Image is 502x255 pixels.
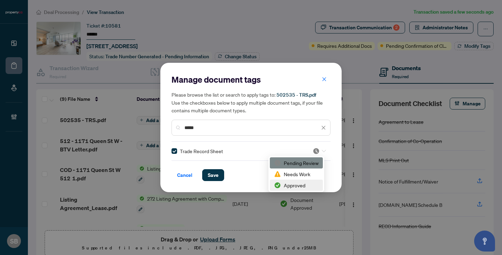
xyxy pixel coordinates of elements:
[274,181,319,189] div: Approved
[274,159,319,167] div: Pending Review
[274,171,281,178] img: status
[274,159,281,166] img: status
[322,77,327,82] span: close
[172,74,330,85] h2: Manage document tags
[274,182,281,189] img: status
[177,170,192,181] span: Cancel
[208,170,219,181] span: Save
[180,147,223,155] span: Trade Record Sheet
[474,231,495,252] button: Open asap
[321,125,326,130] span: close
[202,169,224,181] button: Save
[276,92,316,98] span: 502535 - TRS.pdf
[270,157,323,168] div: Pending Review
[172,169,198,181] button: Cancel
[313,148,326,155] span: Pending Review
[172,91,330,114] h5: Please browse the list or search to apply tags to: Use the checkboxes below to apply multiple doc...
[270,168,323,180] div: Needs Work
[270,180,323,191] div: Approved
[274,170,319,178] div: Needs Work
[313,148,320,155] img: status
